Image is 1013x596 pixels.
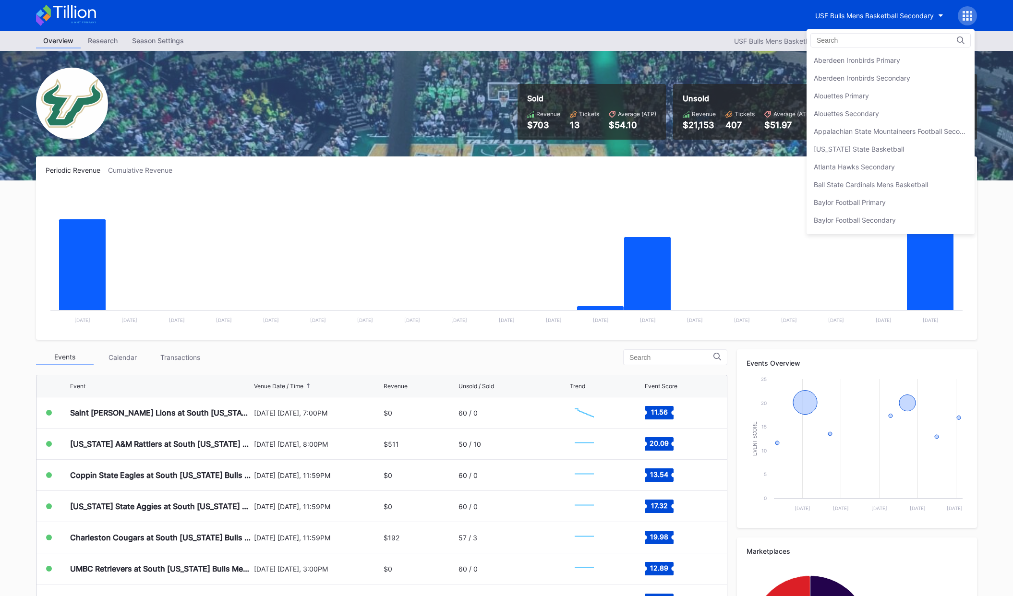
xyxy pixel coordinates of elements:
[814,92,869,100] div: Alouettes Primary
[814,109,879,118] div: Alouettes Secondary
[814,127,967,135] div: Appalachian State Mountaineers Football Secondary
[814,180,928,189] div: Ball State Cardinals Mens Basketball
[814,56,900,64] div: Aberdeen Ironbirds Primary
[817,36,901,44] input: Search
[814,163,895,171] div: Atlanta Hawks Secondary
[814,216,896,224] div: Baylor Football Secondary
[814,145,904,153] div: [US_STATE] State Basketball
[814,74,910,82] div: Aberdeen Ironbirds Secondary
[814,198,886,206] div: Baylor Football Primary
